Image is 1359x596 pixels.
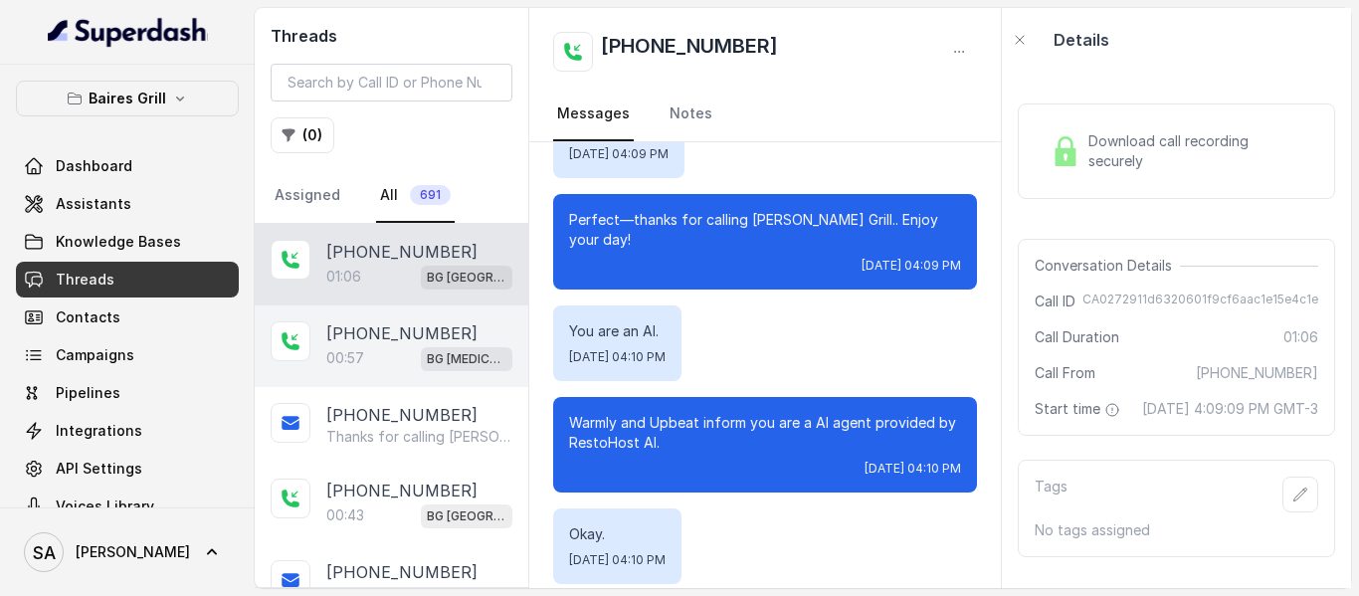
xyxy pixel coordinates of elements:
[553,88,634,141] a: Messages
[56,307,120,327] span: Contacts
[326,348,364,368] p: 00:57
[271,24,512,48] h2: Threads
[1051,136,1080,166] img: Lock Icon
[1035,256,1180,276] span: Conversation Details
[1035,327,1119,347] span: Call Duration
[16,186,239,222] a: Assistants
[1035,477,1068,512] p: Tags
[326,321,478,345] p: [PHONE_NUMBER]
[16,81,239,116] button: Baires Grill
[16,299,239,335] a: Contacts
[16,148,239,184] a: Dashboard
[271,117,334,153] button: (0)
[16,337,239,373] a: Campaigns
[427,349,506,369] p: BG [MEDICAL_DATA]
[16,262,239,298] a: Threads
[569,349,666,365] span: [DATE] 04:10 PM
[56,345,134,365] span: Campaigns
[48,16,208,48] img: light.svg
[56,497,154,516] span: Voices Library
[326,267,361,287] p: 01:06
[33,542,56,563] text: SA
[569,552,666,568] span: [DATE] 04:10 PM
[569,524,666,544] p: Okay.
[569,413,961,453] p: Warmly and Upbeat inform you are a AI agent provided by RestoHost AI.
[271,169,344,223] a: Assigned
[271,169,512,223] nav: Tabs
[16,375,239,411] a: Pipelines
[56,459,142,479] span: API Settings
[56,421,142,441] span: Integrations
[427,268,506,288] p: BG [GEOGRAPHIC_DATA]
[1035,292,1075,311] span: Call ID
[16,451,239,487] a: API Settings
[1196,363,1318,383] span: [PHONE_NUMBER]
[56,194,131,214] span: Assistants
[1082,292,1318,311] span: CA0272911d6320601f9cf6aac1e15e4c1e
[1142,399,1318,419] span: [DATE] 4:09:09 PM GMT-3
[16,224,239,260] a: Knowledge Bases
[271,64,512,101] input: Search by Call ID or Phone Number
[862,258,961,274] span: [DATE] 04:09 PM
[1054,28,1109,52] p: Details
[601,32,778,72] h2: [PHONE_NUMBER]
[16,489,239,524] a: Voices Library
[569,321,666,341] p: You are an AI.
[56,383,120,403] span: Pipelines
[1283,327,1318,347] span: 01:06
[569,210,961,250] p: Perfect—thanks for calling [PERSON_NAME] Grill.. Enjoy your day!
[1035,363,1095,383] span: Call From
[326,560,478,584] p: [PHONE_NUMBER]
[56,156,132,176] span: Dashboard
[666,88,716,141] a: Notes
[326,427,517,447] p: Thanks for calling [PERSON_NAME] Grill [GEOGRAPHIC_DATA]! For private events please fill out this...
[410,185,451,205] span: 691
[376,169,455,223] a: All691
[76,542,190,562] span: [PERSON_NAME]
[56,270,114,290] span: Threads
[16,524,239,580] a: [PERSON_NAME]
[427,506,506,526] p: BG [GEOGRAPHIC_DATA]
[56,232,181,252] span: Knowledge Bases
[89,87,166,110] p: Baires Grill
[16,413,239,449] a: Integrations
[326,240,478,264] p: [PHONE_NUMBER]
[326,505,364,525] p: 00:43
[326,479,478,502] p: [PHONE_NUMBER]
[1088,131,1310,171] span: Download call recording securely
[1035,399,1124,419] span: Start time
[865,461,961,477] span: [DATE] 04:10 PM
[553,88,977,141] nav: Tabs
[326,403,478,427] p: [PHONE_NUMBER]
[1035,520,1318,540] p: No tags assigned
[569,146,669,162] span: [DATE] 04:09 PM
